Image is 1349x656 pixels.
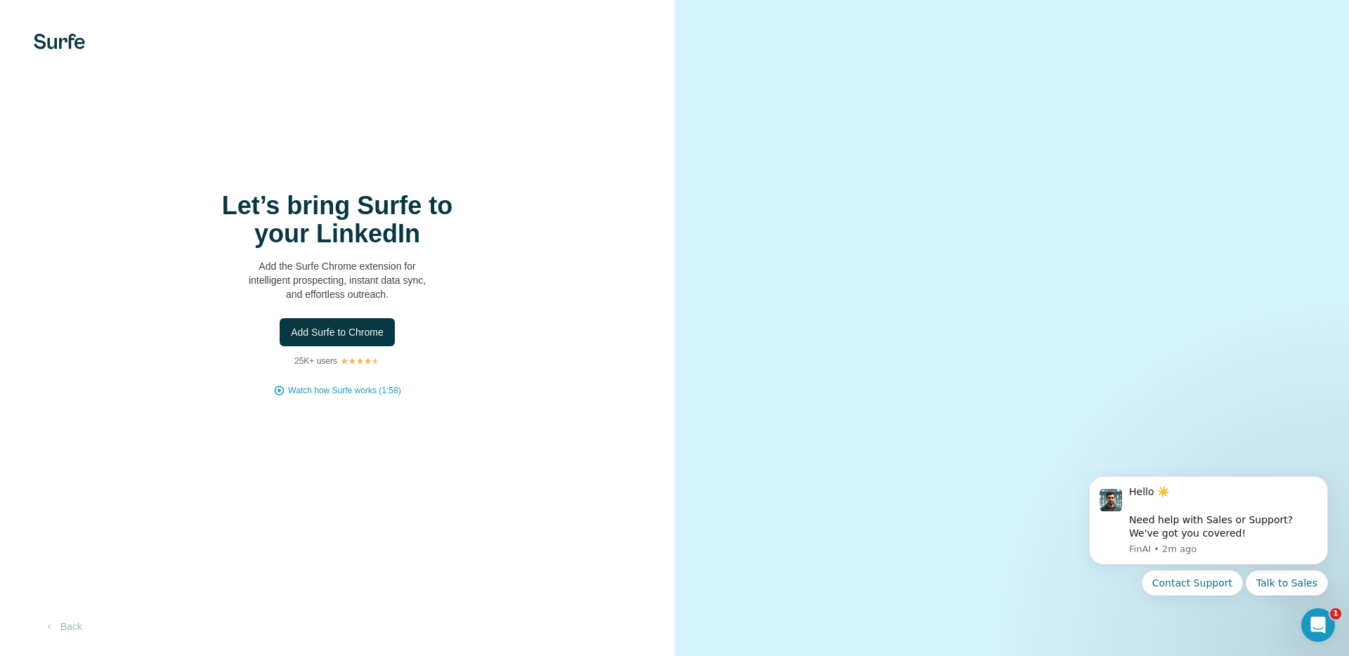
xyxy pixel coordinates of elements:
[291,325,384,339] span: Add Surfe to Chrome
[197,192,478,248] h1: Let’s bring Surfe to your LinkedIn
[1301,608,1335,642] iframe: Intercom live chat
[34,34,85,49] img: Surfe's logo
[1330,608,1341,619] span: 1
[288,384,400,397] button: Watch how Surfe works (1:58)
[197,259,478,301] p: Add the Surfe Chrome extension for intelligent prospecting, instant data sync, and effortless out...
[294,355,337,367] p: 25K+ users
[34,614,92,639] button: Back
[340,357,380,365] img: Rating Stars
[280,318,395,346] button: Add Surfe to Chrome
[1068,459,1349,649] iframe: Intercom notifications message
